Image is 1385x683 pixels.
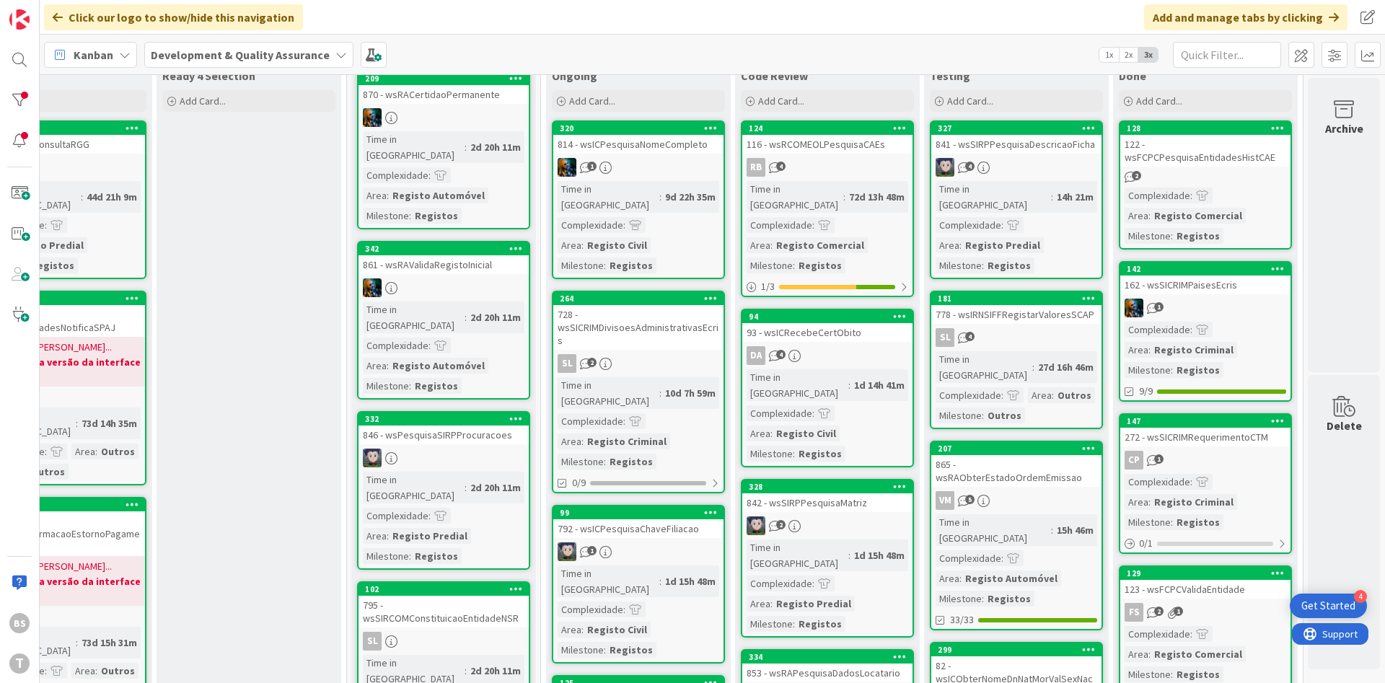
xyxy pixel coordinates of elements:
[74,46,113,63] span: Kanban
[95,444,97,459] span: :
[931,442,1102,487] div: 207865 - wsRAObterEstadoOrdemEmissao
[1125,228,1171,244] div: Milestone
[365,244,529,254] div: 342
[1136,94,1182,107] span: Add Card...
[359,72,529,85] div: 209
[552,120,725,279] a: 320814 - wsICPesquisaNomeCompletoJCTime in [GEOGRAPHIC_DATA]:9d 22h 35mComplexidade:Area:Registo ...
[930,120,1103,279] a: 327841 - wsSIRPPesquisaDescricaoFichaLSTime in [GEOGRAPHIC_DATA]:14h 21mComplexidade:Area:Registo...
[560,508,724,518] div: 99
[938,444,1102,454] div: 207
[83,189,141,205] div: 44d 21h 9m
[359,278,529,297] div: JC
[1053,189,1097,205] div: 14h 21m
[930,441,1103,630] a: 207865 - wsRAObterEstadoOrdemEmissaoVMTime in [GEOGRAPHIC_DATA]:15h 46mComplexidade:Area:Registo ...
[357,411,530,570] a: 332846 - wsPesquisaSIRPProcuracoesLSTime in [GEOGRAPHIC_DATA]:2d 20h 11mComplexidade:Area:Registo...
[558,257,604,273] div: Milestone
[1132,171,1141,180] span: 2
[1190,322,1192,338] span: :
[1001,550,1003,566] span: :
[1120,122,1291,167] div: 128122 - wsFCPCPesquisaEntidadesHistCAE
[5,237,87,253] div: Registo Predial
[962,570,1061,586] div: Registo Automóvel
[1171,228,1173,244] span: :
[71,444,95,459] div: Area
[1148,342,1151,358] span: :
[931,491,1102,510] div: VM
[747,446,793,462] div: Milestone
[1171,514,1173,530] span: :
[742,278,913,296] div: 1/3
[1148,208,1151,224] span: :
[45,444,47,459] span: :
[558,354,576,373] div: SL
[936,181,1051,213] div: Time in [GEOGRAPHIC_DATA]
[363,167,428,183] div: Complexidade
[359,426,529,444] div: 846 - wsPesquisaSIRPProcuracoes
[741,309,914,467] a: 9493 - wsICRecebeCertObitoDATime in [GEOGRAPHIC_DATA]:1d 14h 41mComplexidade:Area:Registo CivilMi...
[936,570,959,586] div: Area
[1151,342,1237,358] div: Registo Criminal
[76,415,78,431] span: :
[965,495,975,504] span: 5
[1151,208,1246,224] div: Registo Comercial
[1154,302,1164,312] span: 1
[936,237,959,253] div: Area
[936,407,982,423] div: Milestone
[27,464,69,480] div: Outros
[747,405,812,421] div: Complexidade
[1120,415,1291,446] div: 147272 - wsSICRIMRequerimentoCTM
[606,454,656,470] div: Registos
[747,158,765,177] div: RB
[1119,120,1292,250] a: 128122 - wsFCPCPesquisaEntidadesHistCAEComplexidade:Area:Registo ComercialMilestone:Registos
[1120,415,1291,428] div: 147
[363,301,465,333] div: Time in [GEOGRAPHIC_DATA]
[409,378,411,394] span: :
[411,378,462,394] div: Registos
[604,257,606,273] span: :
[428,338,431,353] span: :
[553,135,724,154] div: 814 - wsICPesquisaNomeCompleto
[747,369,848,401] div: Time in [GEOGRAPHIC_DATA]
[553,158,724,177] div: JC
[553,305,724,350] div: 728 - wsSICRIMDivisoesAdministrativasEcris
[558,565,659,597] div: Time in [GEOGRAPHIC_DATA]
[363,472,465,503] div: Time in [GEOGRAPHIC_DATA]
[553,122,724,154] div: 320814 - wsICPesquisaNomeCompleto
[45,217,47,233] span: :
[363,358,387,374] div: Area
[558,433,581,449] div: Area
[659,189,661,205] span: :
[931,455,1102,487] div: 865 - wsRAObterEstadoOrdemEmissao
[553,354,724,373] div: SL
[936,491,954,510] div: VM
[553,506,724,538] div: 99792 - wsICPesquisaChaveFiliacao
[776,520,786,529] span: 2
[465,139,467,155] span: :
[741,120,914,297] a: 124116 - wsRCOMEOLPesquisaCAEsRBTime in [GEOGRAPHIC_DATA]:72d 13h 48mComplexidade:Area:Registo Co...
[931,442,1102,455] div: 207
[1127,123,1291,133] div: 128
[965,332,975,341] span: 4
[959,237,962,253] span: :
[560,123,724,133] div: 320
[363,278,382,297] img: JC
[359,85,529,104] div: 870 - wsRACertidaoPermanente
[1139,536,1153,551] span: 0 / 1
[359,108,529,127] div: JC
[1125,322,1190,338] div: Complexidade
[742,158,913,177] div: RB
[749,482,913,492] div: 328
[558,217,623,233] div: Complexidade
[1120,299,1291,317] div: JC
[9,9,30,30] img: Visit kanbanzone.com
[1054,387,1095,403] div: Outros
[409,208,411,224] span: :
[770,237,773,253] span: :
[773,237,868,253] div: Registo Comercial
[558,158,576,177] img: JC
[1028,387,1052,403] div: Area
[180,94,226,107] span: Add Card...
[843,189,845,205] span: :
[947,94,993,107] span: Add Card...
[465,309,467,325] span: :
